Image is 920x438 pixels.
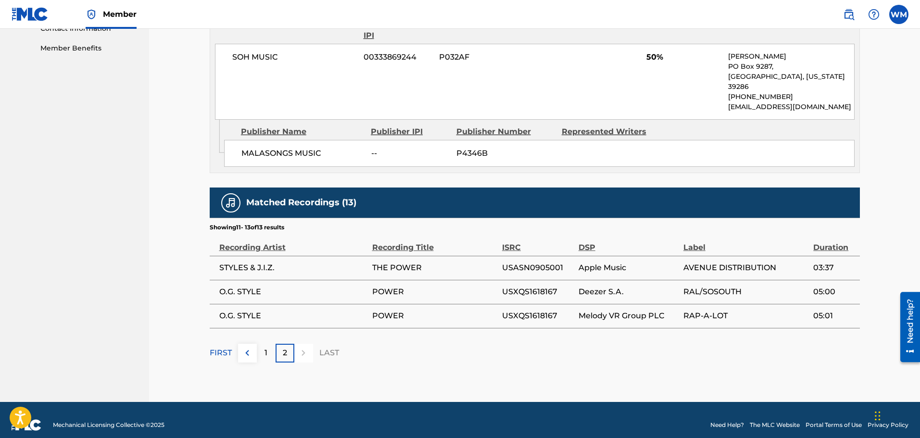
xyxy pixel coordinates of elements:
[579,262,679,274] span: Apple Music
[562,126,660,138] div: Represented Writers
[12,419,41,431] img: logo
[219,310,367,322] span: O.G. STYLE
[372,232,497,253] div: Recording Title
[319,347,339,359] p: LAST
[889,5,908,24] div: User Menu
[371,148,449,159] span: --
[219,232,367,253] div: Recording Artist
[283,347,287,359] p: 2
[86,9,97,20] img: Top Rightsholder
[868,421,908,429] a: Privacy Policy
[750,421,800,429] a: The MLC Website
[232,18,356,41] div: Administrator Name
[219,262,367,274] span: STYLES & J.I.Z.
[456,126,555,138] div: Publisher Number
[12,7,49,21] img: MLC Logo
[210,223,284,232] p: Showing 11 - 13 of 13 results
[241,126,364,138] div: Publisher Name
[579,310,679,322] span: Melody VR Group PLC
[579,232,679,253] div: DSP
[893,288,920,365] iframe: Resource Center
[728,92,854,102] p: [PHONE_NUMBER]
[813,310,855,322] span: 05:01
[683,310,808,322] span: RAP-A-LOT
[502,286,574,298] span: USXQS1618167
[864,5,883,24] div: Help
[40,43,138,53] a: Member Benefits
[232,51,357,63] span: SOH MUSIC
[241,148,364,159] span: MALASONGS MUSIC
[646,18,740,41] div: Collection Share
[710,421,744,429] a: Need Help?
[813,232,855,253] div: Duration
[225,197,237,209] img: Matched Recordings
[728,62,854,72] p: PO Box 9287,
[372,286,497,298] span: POWER
[265,347,267,359] p: 1
[868,9,880,20] img: help
[728,51,854,62] p: [PERSON_NAME]
[371,126,449,138] div: Publisher IPI
[813,262,855,274] span: 03:37
[502,310,574,322] span: USXQS1618167
[728,102,854,112] p: [EMAIL_ADDRESS][DOMAIN_NAME]
[683,232,808,253] div: Label
[875,401,881,430] div: Drag
[241,347,253,359] img: left
[246,197,356,208] h5: Matched Recordings (13)
[646,51,721,63] span: 50%
[364,51,432,63] span: 00333869244
[806,421,862,429] a: Portal Terms of Use
[210,347,232,359] p: FIRST
[839,5,858,24] a: Public Search
[579,286,679,298] span: Deezer S.A.
[683,262,808,274] span: AVENUE DISTRIBUTION
[502,232,574,253] div: ISRC
[439,18,532,41] div: Administrator Number
[372,262,497,274] span: THE POWER
[364,18,432,41] div: Administrator IPI
[683,286,808,298] span: RAL/SOSOUTH
[872,392,920,438] iframe: Chat Widget
[813,286,855,298] span: 05:00
[439,51,532,63] span: P032AF
[728,72,854,92] p: [GEOGRAPHIC_DATA], [US_STATE] 39286
[456,148,555,159] span: P4346B
[843,9,855,20] img: search
[747,18,841,41] div: Contact Details
[103,9,137,20] span: Member
[502,262,574,274] span: USASN0905001
[219,286,367,298] span: O.G. STYLE
[53,421,164,429] span: Mechanical Licensing Collective © 2025
[372,310,497,322] span: POWER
